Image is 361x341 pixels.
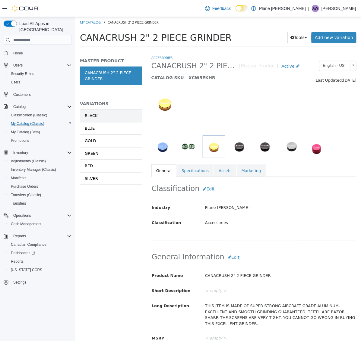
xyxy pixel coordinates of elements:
[6,70,74,78] button: Security Roles
[161,148,191,160] a: Marketing
[8,220,72,228] span: Cash Management
[11,103,28,110] button: Catalog
[8,120,72,127] span: My Catalog (Classic)
[9,134,23,140] div: GREEN
[6,157,74,165] button: Adjustments (Classic)
[11,130,40,135] span: My Catalog (Beta)
[8,258,26,265] a: Reports
[1,61,74,70] button: Users
[6,128,74,136] button: My Catalog (Beta)
[9,121,21,127] div: GOLD
[8,241,49,248] a: Canadian Compliance
[8,128,72,136] span: My Catalog (Beta)
[8,174,72,182] span: Manifests
[8,158,48,165] a: Adjustments (Classic)
[6,220,74,228] button: Cash Management
[32,3,83,8] span: CANACRUSH 2" 2 PIECE GRINDER
[138,148,161,160] a: Assets
[8,183,41,190] a: Purchase Orders
[9,159,23,165] div: SILVER
[76,319,89,323] span: MSRP
[1,148,74,157] button: Inventory
[236,15,281,26] a: Add new variation
[268,61,281,66] span: [DATE]
[13,104,26,109] span: Catalog
[8,266,45,274] a: [US_STATE] CCRS
[11,184,38,189] span: Purchase Orders
[8,191,43,199] a: Transfers (Classic)
[17,21,72,33] span: Load All Apps in [GEOGRAPHIC_DATA]
[236,5,248,11] input: Dark Mode
[8,137,72,144] span: Promotions
[11,113,47,118] span: Classification (Classic)
[1,278,74,287] button: Settings
[8,70,36,77] a: Security Roles
[76,188,95,193] span: Industry
[124,167,143,178] button: Edit
[6,111,74,119] button: Classification (Classic)
[12,5,39,11] img: Cova
[11,212,33,219] button: Operations
[8,200,72,207] span: Transfers
[76,256,108,261] span: Product Name
[76,235,281,246] h2: General Information
[11,159,46,164] span: Adjustments (Classic)
[8,137,32,144] a: Promotions
[8,249,72,257] span: Dashboards
[6,165,74,174] button: Inventory Manager (Classic)
[259,5,306,12] p: Plane [PERSON_NAME]
[164,47,203,52] small: [Master Product]
[8,174,29,182] a: Manifests
[11,138,29,143] span: Promotions
[11,251,35,255] span: Dashboards
[125,201,285,211] div: Accessories
[13,63,23,68] span: Users
[9,96,22,102] div: BLACK
[5,50,67,68] a: CANACRUSH 2" 2 PIECE GRINDER
[11,167,56,172] span: Inventory Manager (Classic)
[8,241,72,248] span: Canadian Compliance
[6,119,74,128] button: My Catalog (Classic)
[8,266,72,274] span: Washington CCRS
[6,199,74,208] button: Transfers
[11,212,72,219] span: Operations
[13,234,26,239] span: Reports
[5,84,67,89] h5: VARIATIONS
[8,120,47,127] a: My Catalog (Classic)
[1,232,74,240] button: Reports
[8,79,23,86] a: Users
[149,235,167,246] button: Edit
[308,5,309,12] p: |
[8,258,72,265] span: Reports
[11,91,72,98] span: Customers
[1,102,74,111] button: Catalog
[5,3,25,8] a: My Catalog
[8,249,37,257] a: Dashboards
[11,259,24,264] span: Reports
[11,103,72,110] span: Catalog
[76,271,115,276] span: Short Description
[8,191,72,199] span: Transfers (Classic)
[76,148,101,160] a: General
[125,269,285,279] div: < empty >
[125,254,285,264] div: CANACRUSH 2" 2 PIECE GRINDER
[11,232,28,240] button: Reports
[312,5,319,12] div: Auston Wilson
[125,316,285,327] div: < empty >
[212,15,235,26] button: Tools
[11,232,72,240] span: Reports
[244,44,273,54] span: English - US
[5,15,156,26] span: CANACRUSH 2" 2 PIECE GRINDER
[240,61,268,66] span: Last Updated:
[9,109,19,115] div: BLUE
[8,220,44,228] a: Cash Management
[11,80,20,85] span: Users
[76,58,228,63] h5: CATALOG SKU - XCW5EKHR
[6,191,74,199] button: Transfers (Classic)
[11,201,26,206] span: Transfers
[6,240,74,249] button: Canadian Compliance
[6,136,74,145] button: Promotions
[11,149,30,156] button: Inventory
[8,112,50,119] a: Classification (Classic)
